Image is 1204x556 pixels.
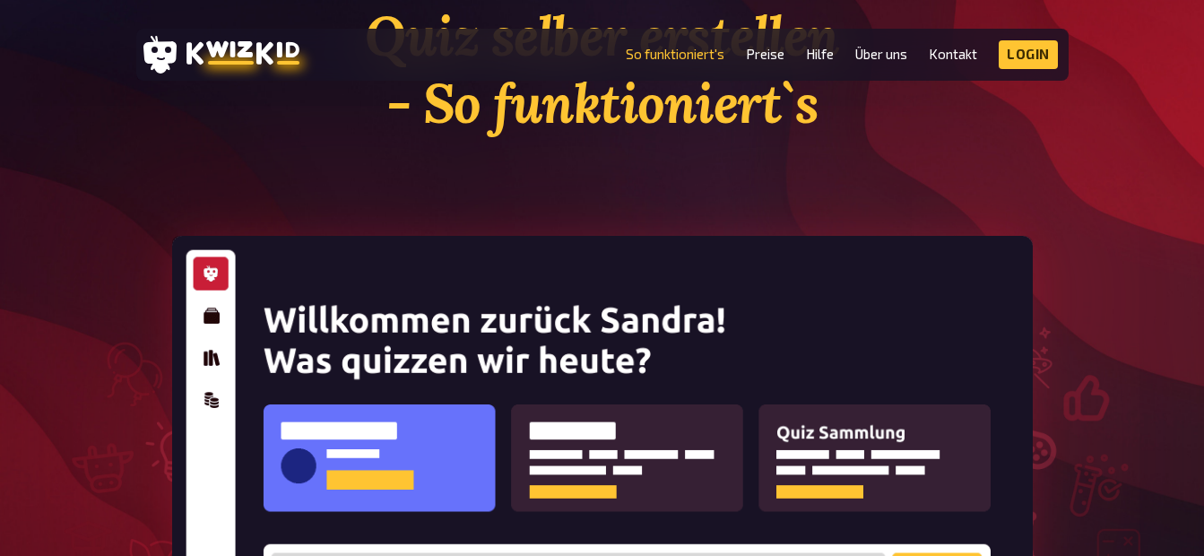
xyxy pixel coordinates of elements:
[929,47,977,62] a: Kontakt
[855,47,907,62] a: Über uns
[746,47,784,62] a: Preise
[626,47,724,62] a: So funktioniert's
[999,40,1058,69] a: Login
[806,47,834,62] a: Hilfe
[172,3,1033,137] h1: Quiz selber erstellen - So funktioniert`s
